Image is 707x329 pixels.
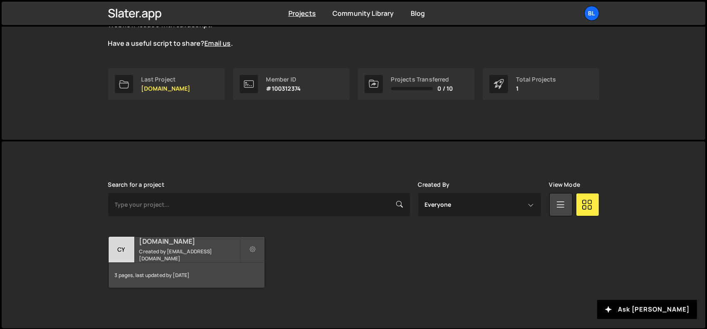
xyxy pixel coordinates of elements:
div: cy [109,237,135,263]
button: Ask [PERSON_NAME] [597,300,697,319]
h2: [DOMAIN_NAME] [139,237,240,246]
p: 1 [516,85,556,92]
div: Projects Transferred [391,76,453,83]
p: #100312374 [266,85,301,92]
label: View Mode [549,181,580,188]
a: cy [DOMAIN_NAME] Created by [EMAIL_ADDRESS][DOMAIN_NAME] 3 pages, last updated by [DATE] [108,236,265,288]
div: Member ID [266,76,301,83]
a: Projects [288,9,316,18]
p: [DOMAIN_NAME] [141,85,191,92]
a: BL [584,6,599,21]
a: Community Library [332,9,394,18]
label: Search for a project [108,181,164,188]
small: Created by [EMAIL_ADDRESS][DOMAIN_NAME] [139,248,240,262]
div: Total Projects [516,76,556,83]
div: 3 pages, last updated by [DATE] [109,263,265,288]
a: Email us [204,39,231,48]
div: Last Project [141,76,191,83]
input: Type your project... [108,193,410,216]
a: Last Project [DOMAIN_NAME] [108,68,225,100]
span: 0 / 10 [438,85,453,92]
p: The is live and growing. Explore the curated scripts to solve common Webflow issues with JavaScri... [108,11,408,48]
a: Blog [411,9,425,18]
label: Created By [418,181,450,188]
